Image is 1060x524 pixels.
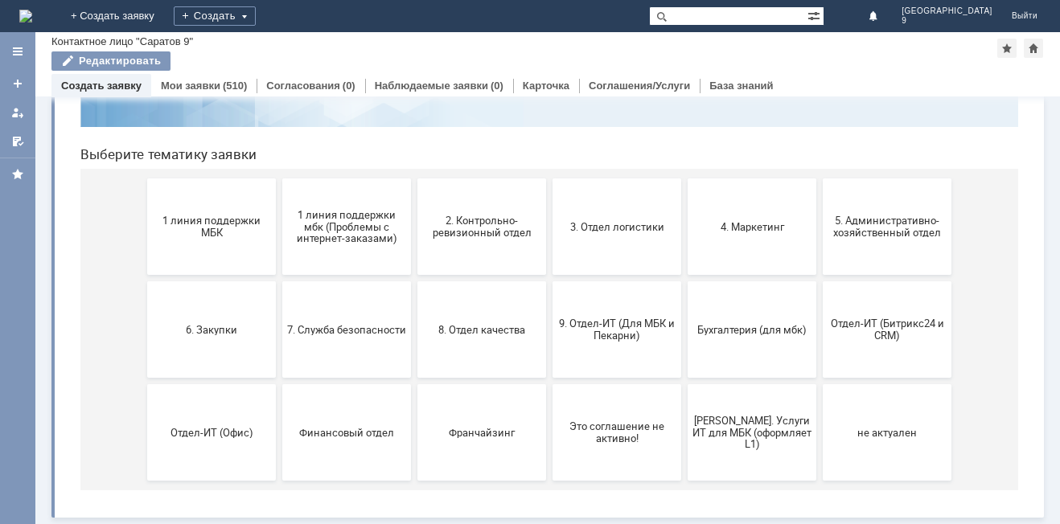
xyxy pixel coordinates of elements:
a: База знаний [709,80,773,92]
button: 7. Служба безопасности [215,296,343,392]
a: Карточка [523,80,569,92]
button: 4. Маркетинг [620,193,749,289]
span: Франчайзинг [355,440,474,452]
span: 5. Административно-хозяйственный отдел [760,229,879,253]
div: (0) [343,80,355,92]
img: logo [19,10,32,23]
button: Это соглашение не активно! [485,399,614,495]
input: Например, почта или справка [321,72,643,101]
span: [PERSON_NAME]. Услуги ИТ для МБК (оформляет L1) [625,428,744,465]
button: Отдел-ИТ (Офис) [80,399,208,495]
div: Создать [174,6,256,26]
span: 7. Служба безопасности [220,338,339,350]
span: 1 линия поддержки мбк (Проблемы с интернет-заказами) [220,223,339,259]
a: Мои заявки [5,100,31,125]
div: (0) [491,80,503,92]
button: 9. Отдел-ИТ (Для МБК и Пекарни) [485,296,614,392]
span: Это соглашение не активно! [490,435,609,459]
span: 3. Отдел логистики [490,235,609,247]
span: 6. Закупки [84,338,203,350]
div: (510) [223,80,247,92]
span: 2. Контрольно-ревизионный отдел [355,229,474,253]
span: 8. Отдел качества [355,338,474,350]
a: Создать заявку [5,71,31,96]
a: Соглашения/Услуги [589,80,690,92]
div: Контактное лицо "Саратов 9" [51,35,193,47]
button: Финансовый отдел [215,399,343,495]
a: Наблюдаемые заявки [375,80,488,92]
button: не актуален [755,399,884,495]
span: Отдел-ИТ (Битрикс24 и CRM) [760,332,879,356]
span: 9. Отдел-ИТ (Для МБК и Пекарни) [490,332,609,356]
span: не актуален [760,440,879,452]
button: 5. Административно-хозяйственный отдел [755,193,884,289]
span: 4. Маркетинг [625,235,744,247]
div: Добавить в избранное [997,39,1017,58]
a: Мои заявки [161,80,220,92]
button: 2. Контрольно-ревизионный отдел [350,193,479,289]
span: Расширенный поиск [807,7,824,23]
button: Бухгалтерия (для мбк) [620,296,749,392]
header: Выберите тематику заявки [13,161,951,177]
span: Финансовый отдел [220,440,339,452]
a: Согласования [266,80,340,92]
button: 1 линия поддержки МБК [80,193,208,289]
span: 1 линия поддержки МБК [84,229,203,253]
span: [GEOGRAPHIC_DATA] [902,6,992,16]
button: 1 линия поддержки мбк (Проблемы с интернет-заказами) [215,193,343,289]
a: Создать заявку [61,80,142,92]
span: Бухгалтерия (для мбк) [625,338,744,350]
label: Воспользуйтесь поиском [321,39,643,55]
span: 9 [902,16,992,26]
a: Перейти на домашнюю страницу [19,10,32,23]
a: Мои согласования [5,129,31,154]
button: [PERSON_NAME]. Услуги ИТ для МБК (оформляет L1) [620,399,749,495]
button: 8. Отдел качества [350,296,479,392]
button: 6. Закупки [80,296,208,392]
button: Отдел-ИТ (Битрикс24 и CRM) [755,296,884,392]
span: Отдел-ИТ (Офис) [84,440,203,452]
button: 3. Отдел логистики [485,193,614,289]
div: Сделать домашней страницей [1024,39,1043,58]
button: Франчайзинг [350,399,479,495]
